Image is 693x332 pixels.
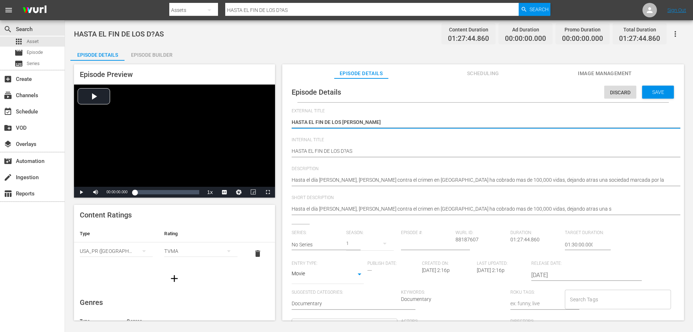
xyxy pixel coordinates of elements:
span: Episode [14,48,23,57]
button: Mute [88,187,103,198]
img: ans4CAIJ8jUAAAAAAAAAAAAAAAAAAAAAAAAgQb4GAAAAAAAAAAAAAAAAAAAAAAAAJMjXAAAAAAAAAAAAAAAAAAAAAAAAgAT5G... [17,2,52,19]
button: Fullscreen [261,187,275,198]
span: Image Management [578,69,632,78]
span: Created On: [422,261,473,267]
span: 01:27:44.860 [510,237,540,242]
span: Series [27,60,40,67]
button: Search [519,3,550,16]
div: TVMA [164,241,237,261]
div: Video Player [74,85,275,198]
span: Episode Preview [80,70,133,79]
button: Captions [217,187,232,198]
span: Series [14,59,23,68]
table: simple table [74,225,275,265]
button: Playback Rate [203,187,217,198]
span: Keywords: [401,290,507,296]
span: Reports [4,189,12,198]
span: External Title [292,108,671,114]
span: Episode Details [334,69,388,78]
span: Suggested Categories: [292,290,397,296]
div: Episode Details [70,46,125,64]
span: --- [367,267,372,273]
span: Wurl ID: [456,230,507,236]
span: Description [292,166,671,172]
div: 1 [346,233,394,254]
span: Create [4,75,12,83]
span: Actors [401,319,507,324]
span: HASTA EL FIN DE LOS D?AS [74,30,164,38]
span: 88187607 [456,237,479,242]
span: Season: [346,230,397,236]
span: Scheduling [456,69,510,78]
span: VOD [4,124,12,132]
span: Episode #: [401,230,452,236]
th: Genres [121,312,252,330]
span: Automation [4,157,12,165]
span: Publish Date: [367,261,419,267]
button: Jump To Time [232,187,246,198]
span: menu [4,6,13,14]
span: Short Description [292,195,671,201]
div: Episode Builder [125,46,179,64]
div: USA_PR ([GEOGRAPHIC_DATA]) [80,241,153,261]
div: Ad Duration [505,25,546,35]
span: Duration: [510,230,562,236]
span: Internal Title [292,137,671,143]
button: Picture-in-Picture [246,187,261,198]
span: Series: [292,230,343,236]
span: Overlays [4,140,12,148]
button: Episode Details [70,46,125,61]
span: [DATE] 2:16p [477,267,505,273]
span: Episode Details [292,88,341,96]
span: Search [529,3,549,16]
span: Roku Tags: [510,290,562,296]
span: delete [253,249,262,258]
span: Episode [27,49,43,56]
span: 01:27:44.860 [619,35,660,43]
span: Discard [604,90,636,95]
button: delete [249,245,266,262]
span: 00:00:00.000 [106,190,127,194]
span: Ingestion [4,173,12,182]
textarea: HASTA EL FIN DE LOS [PERSON_NAME] [292,118,671,127]
span: Asset [14,37,23,46]
span: Last Updated: [477,261,528,267]
span: Genres [80,298,103,307]
th: Rating [158,225,243,242]
span: Content Ratings [80,211,132,219]
span: Save [646,89,670,95]
a: Sign Out [667,7,686,13]
span: Channels [4,91,12,100]
span: 00:00:00.000 [562,35,603,43]
div: Progress Bar [135,190,199,194]
textarea: HASTA EL FIN DE LOS D?AS [292,147,671,156]
button: Save [642,86,674,99]
span: [DATE] 2:16p [422,267,450,273]
button: Discard [604,86,636,99]
span: Schedule [4,107,12,116]
div: Total Duration [619,25,660,35]
textarea: Documentary [292,300,397,309]
th: Type [74,225,158,242]
span: Documentary [401,296,431,302]
th: Type [74,312,121,330]
div: Movie [292,270,364,280]
div: Promo Duration [562,25,603,35]
span: Search [4,25,12,34]
button: Play [74,187,88,198]
span: Target Duration: [565,230,616,236]
span: Release Date: [531,261,624,267]
span: Entry Type: [292,261,364,267]
button: Episode Builder [125,46,179,61]
textarea: Hasta el día [PERSON_NAME], [PERSON_NAME] contra el crimen en [GEOGRAPHIC_DATA] ha cobrado mas de... [292,176,671,185]
textarea: Hasta el día [PERSON_NAME], [PERSON_NAME] contra el crimen en [GEOGRAPHIC_DATA] ha cobrado mas de... [292,205,671,214]
span: 00:00:00.000 [505,35,546,43]
div: Content Duration [448,25,489,35]
span: Directors [510,319,616,324]
span: 01:27:44.860 [448,35,489,43]
span: Asset [27,38,39,45]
